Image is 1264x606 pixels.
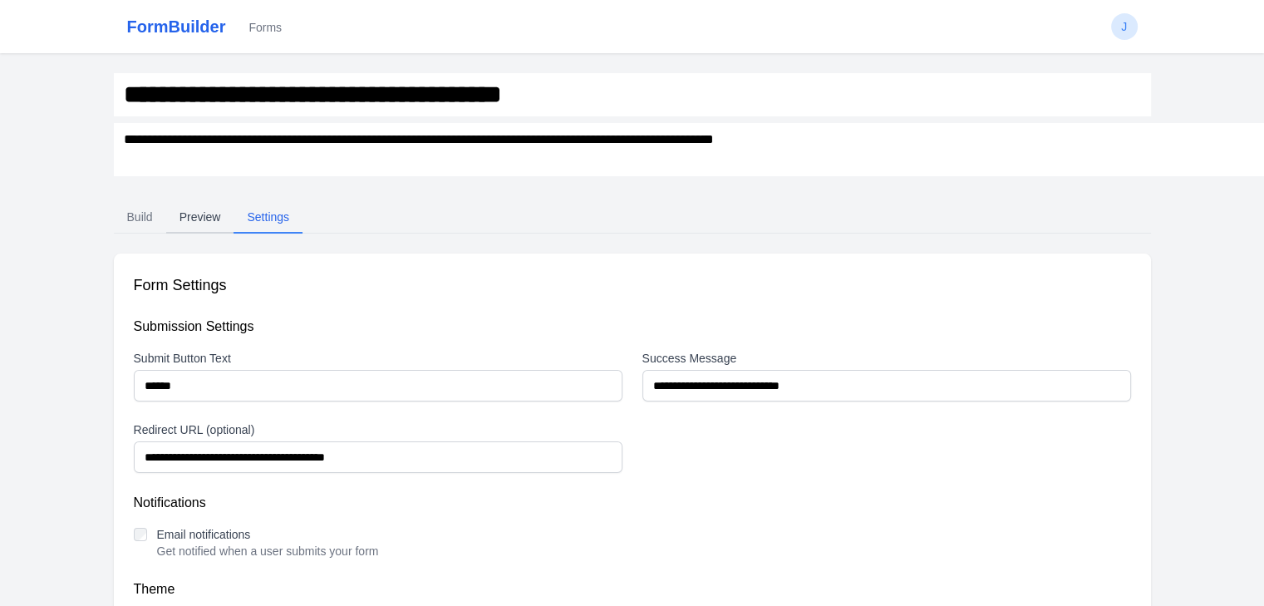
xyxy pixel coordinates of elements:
[166,202,234,234] button: Preview
[134,317,1131,337] h3: Submission Settings
[234,202,302,234] button: Settings
[114,202,166,234] button: Build
[134,273,1131,297] h2: Form Settings
[642,350,1131,367] label: Success Message
[157,528,251,541] label: Email notifications
[134,579,1131,599] h3: Theme
[134,350,622,367] label: Submit Button Text
[134,421,622,438] label: Redirect URL (optional)
[157,543,379,559] p: Get notified when a user submits your form
[127,15,226,38] a: FormBuilder
[1111,13,1138,40] button: J
[134,493,1131,513] h3: Notifications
